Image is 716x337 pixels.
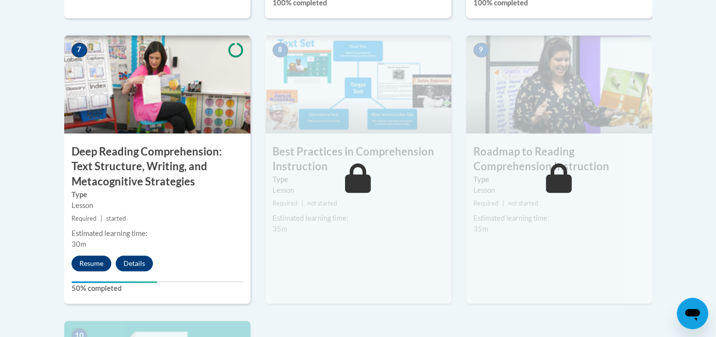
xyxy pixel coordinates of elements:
img: Course Image [265,35,451,133]
span: | [301,200,303,207]
div: Lesson [272,185,444,196]
h3: Deep Reading Comprehension: Text Structure, Writing, and Metacognitive Strategies [64,144,250,189]
h3: Roadmap to Reading Comprehension Instruction [466,144,652,175]
img: Course Image [64,35,250,133]
span: | [502,200,504,207]
div: Estimated learning time: [72,228,243,239]
iframe: Button to launch messaging window [677,298,708,329]
button: Details [116,256,153,271]
div: Lesson [473,185,645,196]
div: Estimated learning time: [272,213,444,224]
span: Required [473,200,498,207]
label: Type [272,174,444,185]
span: 8 [272,43,288,57]
span: started [106,215,126,222]
span: 35m [473,225,488,233]
span: | [100,215,102,222]
span: 30m [72,240,86,248]
button: Resume [72,256,111,271]
div: Your progress [72,281,157,283]
span: Required [272,200,297,207]
span: not started [508,200,538,207]
span: 9 [473,43,489,57]
h3: Best Practices in Comprehension Instruction [265,144,451,175]
div: Lesson [72,200,243,211]
span: 35m [272,225,287,233]
div: Estimated learning time: [473,213,645,224]
label: 50% completed [72,283,243,294]
span: not started [307,200,337,207]
img: Course Image [466,35,652,133]
label: Type [72,189,243,200]
span: 7 [72,43,87,57]
label: Type [473,174,645,185]
span: Required [72,215,97,222]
